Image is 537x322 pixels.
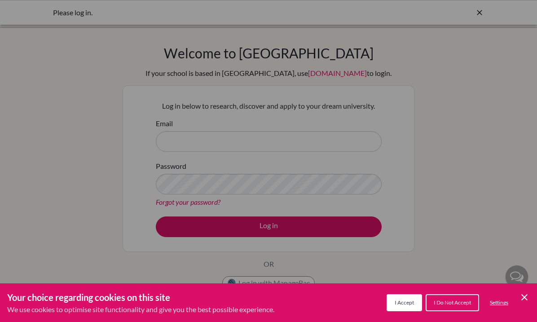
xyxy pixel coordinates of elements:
[395,299,414,306] span: I Accept
[426,294,479,311] button: I Do Not Accept
[519,292,530,303] button: Save and close
[387,294,422,311] button: I Accept
[490,299,508,306] span: Settings
[483,295,515,310] button: Settings
[7,304,274,315] p: We use cookies to optimise site functionality and give you the best possible experience.
[434,299,471,306] span: I Do Not Accept
[7,291,274,304] h3: Your choice regarding cookies on this site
